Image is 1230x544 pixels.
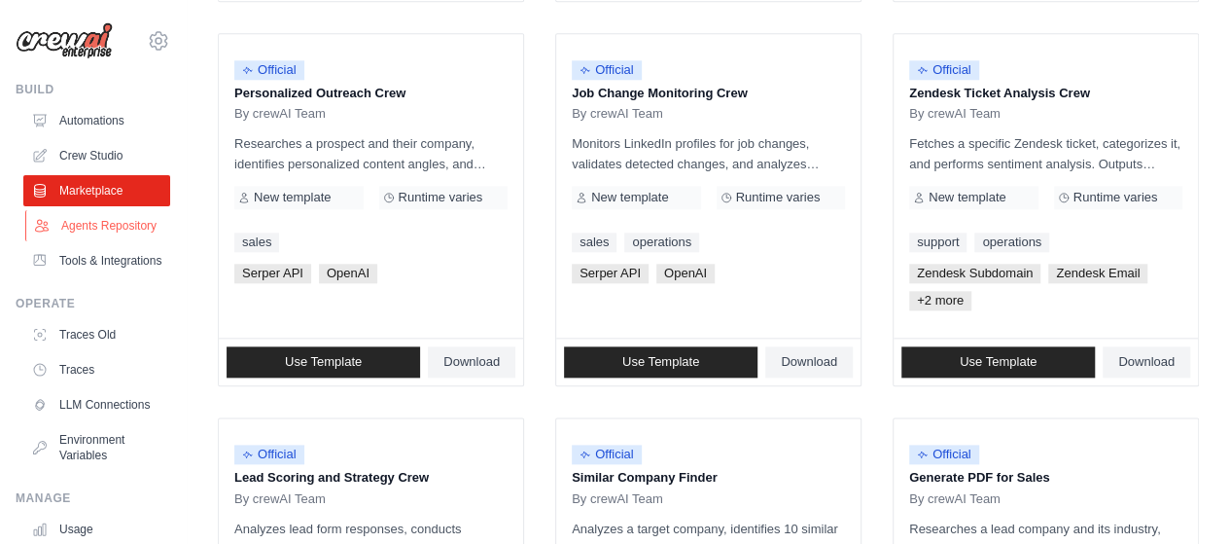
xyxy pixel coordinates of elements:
span: Official [234,445,304,464]
p: Similar Company Finder [572,468,845,488]
a: operations [974,233,1049,252]
span: Official [572,60,642,80]
span: Official [572,445,642,464]
span: Official [909,60,979,80]
span: Download [781,354,837,370]
span: Zendesk Subdomain [909,264,1040,283]
span: Zendesk Email [1048,264,1147,283]
img: Logo [16,22,113,59]
p: Zendesk Ticket Analysis Crew [909,84,1182,103]
a: Use Template [227,346,420,378]
span: OpenAI [319,264,377,283]
a: operations [624,233,699,252]
p: Job Change Monitoring Crew [572,84,845,103]
span: Official [909,445,979,464]
a: Traces Old [23,319,170,350]
a: Use Template [564,346,757,378]
a: sales [572,233,616,252]
p: Personalized Outreach Crew [234,84,508,103]
a: Use Template [901,346,1095,378]
span: Runtime varies [1073,190,1158,205]
span: New template [929,190,1005,205]
span: Runtime varies [736,190,821,205]
span: Download [1118,354,1175,370]
span: Use Template [960,354,1037,370]
a: sales [234,233,279,252]
a: support [909,233,966,252]
span: Download [443,354,500,370]
a: Download [765,346,853,378]
a: Traces [23,354,170,385]
a: Download [428,346,515,378]
span: +2 more [909,291,971,310]
span: Serper API [234,264,311,283]
p: Fetches a specific Zendesk ticket, categorizes it, and performs sentiment analysis. Outputs inclu... [909,133,1182,174]
span: By crewAI Team [572,491,663,507]
a: Tools & Integrations [23,245,170,276]
span: By crewAI Team [909,491,1001,507]
a: Agents Repository [25,210,172,241]
span: By crewAI Team [572,106,663,122]
span: Use Template [622,354,699,370]
a: Download [1103,346,1190,378]
div: Manage [16,490,170,506]
p: Generate PDF for Sales [909,468,1182,488]
a: Automations [23,105,170,136]
span: By crewAI Team [234,491,326,507]
span: New template [591,190,668,205]
p: Monitors LinkedIn profiles for job changes, validates detected changes, and analyzes opportunitie... [572,133,845,174]
span: Runtime varies [399,190,483,205]
p: Lead Scoring and Strategy Crew [234,468,508,488]
span: New template [254,190,331,205]
span: By crewAI Team [909,106,1001,122]
a: Environment Variables [23,424,170,471]
span: Use Template [285,354,362,370]
a: Crew Studio [23,140,170,171]
span: Official [234,60,304,80]
p: Researches a prospect and their company, identifies personalized content angles, and crafts a tai... [234,133,508,174]
div: Build [16,82,170,97]
span: By crewAI Team [234,106,326,122]
div: Operate [16,296,170,311]
a: Marketplace [23,175,170,206]
span: OpenAI [656,264,715,283]
a: LLM Connections [23,389,170,420]
span: Serper API [572,264,649,283]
